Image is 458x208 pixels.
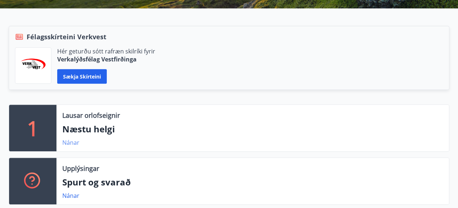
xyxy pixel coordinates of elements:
p: Upplýsingar [62,164,99,173]
img: jihgzMk4dcgjRAW2aMgpbAqQEG7LZi0j9dOLAUvz.png [21,59,46,73]
p: Verkalýðsfélag Vestfirðinga [57,55,155,63]
p: Lausar orlofseignir [62,111,120,120]
button: Sækja skírteini [57,69,107,84]
a: Nánar [62,192,79,200]
p: Næstu helgi [62,123,443,135]
p: 1 [27,114,39,142]
a: Nánar [62,139,79,147]
p: Spurt og svarað [62,176,443,188]
p: Hér geturðu sótt rafræn skilríki fyrir [57,47,155,55]
span: Félagsskírteini Verkvest [27,32,106,41]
